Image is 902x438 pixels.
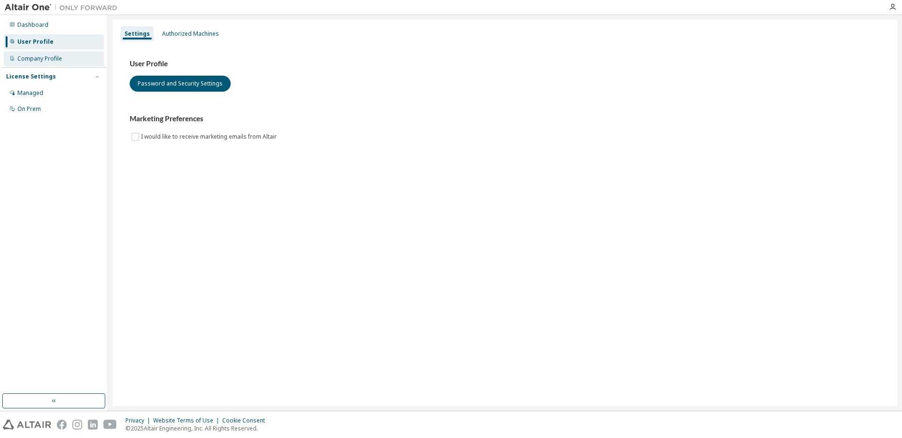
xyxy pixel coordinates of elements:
p: © 2025 Altair Engineering, Inc. All Rights Reserved. [125,424,271,432]
div: User Profile [17,38,54,46]
div: Privacy [125,417,153,424]
h3: User Profile [130,59,880,69]
div: On Prem [17,105,41,113]
div: Authorized Machines [162,30,219,38]
img: instagram.svg [72,420,82,430]
div: Dashboard [17,21,48,29]
img: youtube.svg [103,420,117,430]
img: facebook.svg [57,420,67,430]
label: I would like to receive marketing emails from Altair [141,131,279,142]
img: altair_logo.svg [3,420,51,430]
img: Altair One [5,3,122,12]
img: linkedin.svg [88,420,98,430]
div: Cookie Consent [222,417,271,424]
div: Website Terms of Use [153,417,222,424]
div: License Settings [6,73,56,80]
div: Company Profile [17,55,62,63]
div: Managed [17,89,43,97]
div: Settings [124,30,150,38]
h3: Marketing Preferences [130,114,880,124]
button: Password and Security Settings [130,76,231,92]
